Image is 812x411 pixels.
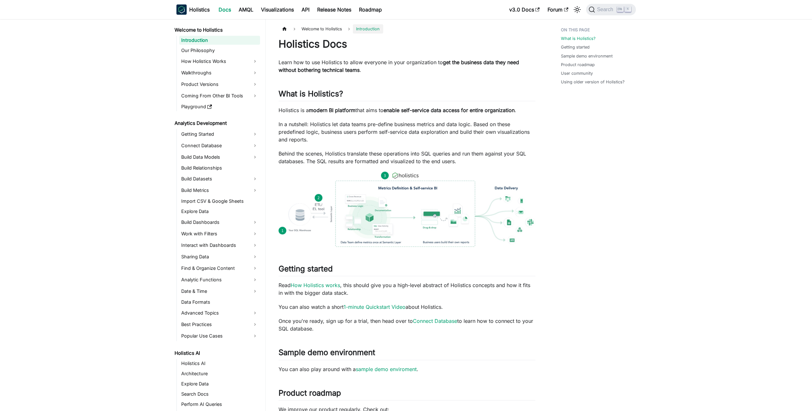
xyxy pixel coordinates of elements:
[291,282,340,288] a: How Holistics works
[179,174,260,184] a: Build Datasets
[179,68,260,78] a: Walkthroughs
[179,390,260,399] a: Search Docs
[572,4,582,15] button: Switch between dark and light mode (currently light mode)
[586,4,636,15] button: Search (Ctrl+K)
[179,229,260,239] a: Work with Filters
[179,263,260,273] a: Find & Organize Content
[384,107,515,113] strong: enable self-service data access for entire organization
[561,62,595,68] a: Product roadmap
[179,400,260,409] a: Perform AI Queries
[279,303,535,311] p: You can also watch a short about Holistics.
[179,298,260,307] a: Data Formats
[257,4,298,15] a: Visualizations
[279,365,535,373] p: You can also play around with a .
[179,102,260,111] a: Playground
[279,171,535,247] img: How Holistics fits in your Data Stack
[173,119,260,128] a: Analytics Development
[179,331,260,341] a: Popular Use Cases
[279,24,535,34] nav: Breadcrumbs
[279,281,535,297] p: Read , this should give you a high-level abstract of Holistics concepts and how it fits in with t...
[235,4,257,15] a: AMQL
[179,207,260,216] a: Explore Data
[279,388,535,400] h2: Product roadmap
[179,379,260,388] a: Explore Data
[298,4,313,15] a: API
[561,44,590,50] a: Getting started
[561,70,593,76] a: User community
[356,366,417,372] a: sample demo enviroment
[179,129,260,139] a: Getting Started
[279,89,535,101] h2: What is Holistics?
[179,56,260,66] a: How Holistics Works
[179,252,260,262] a: Sharing Data
[353,24,383,34] span: Introduction
[179,308,260,318] a: Advanced Topics
[179,197,260,206] a: Import CSV & Google Sheets
[179,369,260,378] a: Architecture
[309,107,355,113] strong: modern BI platform
[561,79,625,85] a: Using older version of Holistics?
[176,4,187,15] img: Holistics
[179,275,260,285] a: Analytic Functions
[355,4,386,15] a: Roadmap
[176,4,210,15] a: HolisticsHolistics
[179,79,260,89] a: Product Versions
[179,217,260,227] a: Build Dashboards
[544,4,572,15] a: Forum
[179,185,260,195] a: Build Metrics
[173,349,260,358] a: Holistics AI
[279,38,535,50] h1: Holistics Docs
[413,318,457,324] a: Connect Database
[170,19,266,411] nav: Docs sidebar
[279,348,535,360] h2: Sample demo environment
[179,319,260,330] a: Best Practices
[279,106,535,114] p: Holistics is a that aims to .
[595,7,617,12] span: Search
[279,24,291,34] a: Home page
[279,120,535,143] p: In a nutshell: Holistics let data teams pre-define business metrics and data logic. Based on thes...
[561,53,613,59] a: Sample demo environment
[505,4,544,15] a: v3.0 Docs
[279,150,535,165] p: Behind the scenes, Holistics translate these operations into SQL queries and run them against you...
[179,141,260,151] a: Connect Database
[179,152,260,162] a: Build Data Models
[179,286,260,296] a: Date & Time
[279,264,535,276] h2: Getting started
[279,317,535,332] p: Once you're ready, sign up for a trial, then head over to to learn how to connect to your SQL dat...
[279,58,535,74] p: Learn how to use Holistics to allow everyone in your organization to .
[313,4,355,15] a: Release Notes
[179,46,260,55] a: Our Philosophy
[173,26,260,34] a: Welcome to Holistics
[179,91,260,101] a: Coming From Other BI Tools
[625,6,631,12] kbd: K
[215,4,235,15] a: Docs
[561,35,596,42] a: What is Holistics?
[179,240,260,250] a: Interact with Dashboards
[179,164,260,172] a: Build Relationships
[179,359,260,368] a: Holistics AI
[344,304,406,310] a: 1-minute Quickstart Video
[179,36,260,45] a: Introduction
[298,24,345,34] span: Welcome to Holistics
[189,6,210,13] b: Holistics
